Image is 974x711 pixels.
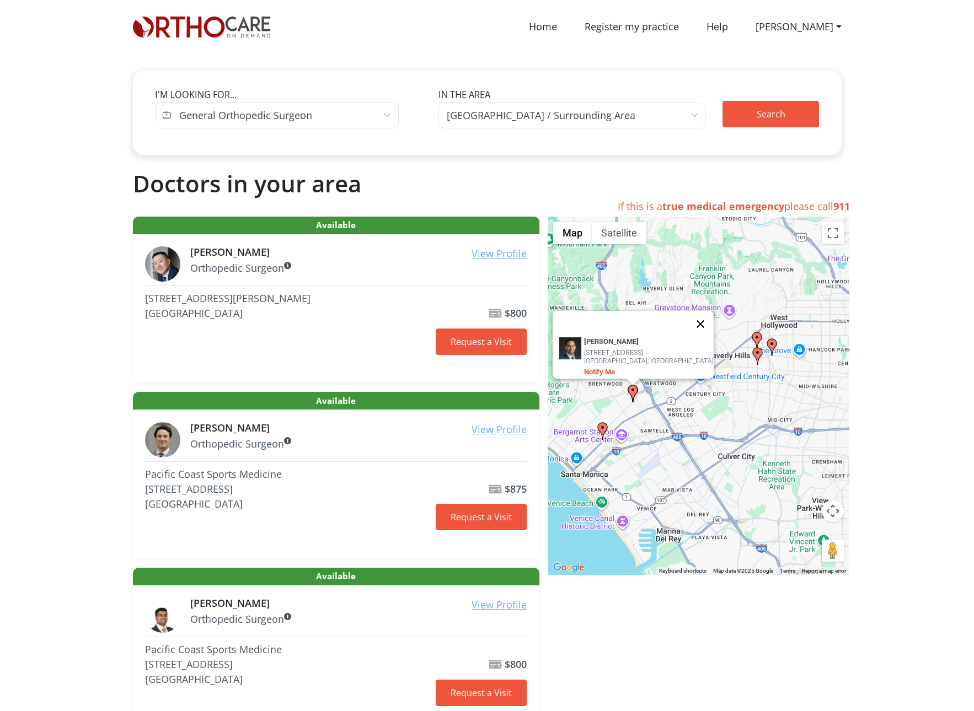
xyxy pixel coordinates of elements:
[780,568,795,574] a: Terms (opens in new tab)
[190,612,527,627] p: Orthopedic Surgeon
[472,597,527,612] a: View Profile
[145,597,180,633] img: Omar
[145,422,180,457] img: Jonathan H.
[659,567,707,575] button: Keyboard shortcuts
[515,14,571,39] a: Home
[190,597,527,610] h6: [PERSON_NAME]
[179,107,312,123] span: General Orthopedic Surgeon
[436,680,527,706] a: Request a Visit
[584,368,615,376] a: Notify Me
[559,337,581,359] img: Babak
[436,328,527,355] a: Request a Visit
[822,222,844,244] button: Toggle fullscreen view
[133,217,539,234] span: Available
[145,291,431,321] address: [STREET_ADDRESS][PERSON_NAME] [GEOGRAPHIC_DATA]
[472,423,527,436] u: View Profile
[145,642,431,687] address: Pacific Coast Sports Medicine [STREET_ADDRESS] [GEOGRAPHIC_DATA]
[550,561,587,575] a: Open this area in Google Maps (opens a new window)
[472,598,527,611] u: View Profile
[190,437,527,451] p: Orthopedic Surgeon
[802,568,846,574] a: Report a map error
[472,422,527,437] a: View Profile
[436,504,527,530] a: Request a Visit
[723,101,820,127] button: Search
[822,500,844,522] button: Map camera controls
[693,14,742,39] a: Help
[190,246,527,258] h6: [PERSON_NAME]
[505,658,527,671] b: $800
[155,88,237,101] label: I'm looking for...
[742,14,855,39] a: [PERSON_NAME]
[172,102,399,128] span: General Orthopedic Surgeon
[618,200,850,213] span: If this is a please call
[550,561,587,575] img: Google
[145,246,180,282] img: Robert H.
[822,540,844,562] button: Drag Pegman onto the map to open Street View
[133,568,539,585] span: Available
[505,306,527,320] b: $800
[133,392,539,410] span: Available
[438,88,490,101] label: In the area
[713,568,773,574] span: Map data ©2025 Google
[472,246,527,261] a: View Profile
[447,107,635,123] span: Los Angeles / Surrounding Area
[190,261,527,276] p: Orthopedic Surgeon
[145,467,431,511] address: Pacific Coast Sports Medicine [STREET_ADDRESS] [GEOGRAPHIC_DATA]
[571,14,693,39] a: Register my practice
[553,222,592,244] button: Show street map
[472,247,527,260] u: View Profile
[584,349,714,365] span: [STREET_ADDRESS] [GEOGRAPHIC_DATA], [GEOGRAPHIC_DATA]
[662,200,784,213] strong: true medical emergency
[592,222,646,244] button: Show satellite imagery
[438,102,706,128] span: Los Angeles / Surrounding Area
[133,170,842,197] h2: Doctors in your area
[687,311,714,337] button: Close
[505,482,527,495] b: $875
[190,422,527,434] h6: [PERSON_NAME]
[584,337,639,346] b: [PERSON_NAME]
[833,200,850,213] strong: 911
